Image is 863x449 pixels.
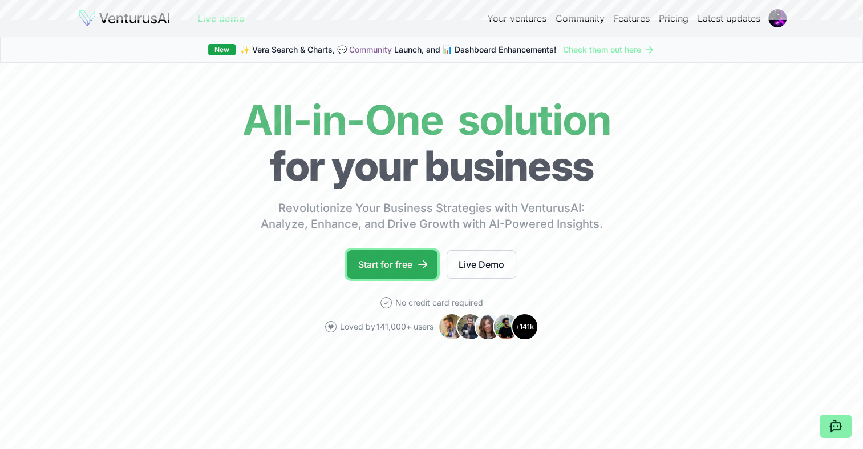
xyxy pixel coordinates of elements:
img: Avatar 4 [493,313,520,340]
span: ✨ Vera Search & Charts, 💬 Launch, and 📊 Dashboard Enhancements! [240,44,556,55]
img: Avatar 1 [438,313,465,340]
img: Avatar 3 [475,313,502,340]
img: Avatar 2 [456,313,484,340]
a: Live Demo [447,250,516,279]
a: Community [349,45,392,54]
a: Start for free [347,250,437,279]
a: Check them out here [563,44,655,55]
div: New [208,44,236,55]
